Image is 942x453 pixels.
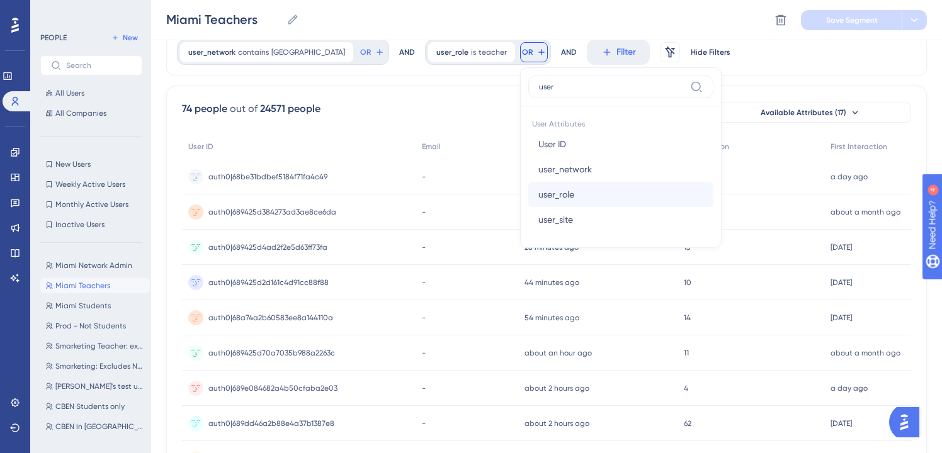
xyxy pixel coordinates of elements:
[30,3,79,18] span: Need Help?
[260,101,321,116] div: 24571 people
[208,383,338,393] span: auth0|689e084682a4b50cfaba2e03
[691,47,730,57] span: Hide Filters
[88,6,91,16] div: 4
[831,278,852,287] time: [DATE]
[422,207,426,217] span: -
[587,40,650,65] button: Filter
[616,45,636,60] span: Filter
[55,220,105,230] span: Inactive Users
[358,42,386,62] button: OR
[55,108,106,118] span: All Companies
[528,131,713,157] button: User ID
[479,47,507,57] span: teacher
[182,101,227,116] div: 74 people
[471,47,476,57] span: is
[831,208,900,216] time: about a month ago
[422,418,426,428] span: -
[399,40,415,65] div: AND
[528,114,713,131] span: User Attributes
[55,341,145,351] span: Smarketing Teacher: excludes demo users
[208,172,327,182] span: auth0|68be31bdbef5184f71fa4c49
[208,277,329,288] span: auth0|689425d2d161c4d91cc88f88
[55,361,145,371] span: Smarketing: Excludes NC demo users
[539,82,685,92] input: Type the value
[422,277,426,288] span: -
[40,157,142,172] button: New Users
[831,172,868,181] time: a day ago
[238,47,269,57] span: contains
[40,379,150,394] button: [PERSON_NAME]'s test users
[55,159,91,169] span: New Users
[831,349,900,357] time: about a month ago
[55,301,111,311] span: Miami Students
[528,157,713,182] button: user_network
[40,177,142,192] button: Weekly Active Users
[684,313,691,323] span: 14
[528,182,713,207] button: user_role
[522,47,533,57] span: OR
[520,42,548,62] button: OR
[422,242,426,252] span: -
[538,137,566,152] span: User ID
[831,142,887,152] span: First Interaction
[436,47,468,57] span: user_role
[528,207,713,232] button: user_site
[826,15,878,25] span: Save Segment
[55,281,110,291] span: Miami Teachers
[525,419,589,428] time: about 2 hours ago
[422,142,441,152] span: Email
[40,419,150,434] button: CBEN in [GEOGRAPHIC_DATA]
[55,199,128,210] span: Monthly Active Users
[40,258,150,273] button: Miami Network Admin
[55,321,126,331] span: Prod - Not Students
[710,103,911,123] button: Available Attributes (17)
[525,349,592,357] time: about an hour ago
[761,108,846,118] span: Available Attributes (17)
[684,277,691,288] span: 10
[525,278,579,287] time: 44 minutes ago
[55,401,125,411] span: CBEN Students only
[40,86,142,101] button: All Users
[208,242,327,252] span: auth0|689425d4ad2f2e5d63ff73fa
[107,30,142,45] button: New
[538,187,574,202] span: user_role
[123,33,138,43] span: New
[831,243,852,252] time: [DATE]
[40,278,150,293] button: Miami Teachers
[40,217,142,232] button: Inactive Users
[188,142,213,152] span: User ID
[40,197,142,212] button: Monthly Active Users
[422,172,426,182] span: -
[40,106,142,121] button: All Companies
[561,40,577,65] div: AND
[525,313,579,322] time: 54 minutes ago
[801,10,902,30] button: Save Segment
[66,61,132,70] input: Search
[40,298,150,313] button: Miami Students
[40,338,150,354] button: Smarketing Teacher: excludes demo users
[208,348,335,358] span: auth0|689425d70a7035b988a2263c
[208,418,334,428] span: auth0|689dd46a2b88e4a37b1387e8
[230,101,258,116] div: out of
[684,348,689,358] span: 11
[40,359,150,374] button: Smarketing: Excludes NC demo users
[360,47,371,57] span: OR
[40,318,150,333] button: Prod - Not Students
[690,42,730,62] button: Hide Filters
[55,260,132,271] span: Miami Network Admin
[271,47,345,57] span: [GEOGRAPHIC_DATA]
[55,179,125,189] span: Weekly Active Users
[538,212,573,227] span: user_site
[538,162,592,177] span: user_network
[831,313,852,322] time: [DATE]
[166,11,281,28] input: Segment Name
[525,384,589,393] time: about 2 hours ago
[188,47,235,57] span: user_network
[831,419,852,428] time: [DATE]
[40,399,150,414] button: CBEN Students only
[208,313,333,323] span: auth0|68a74a2b60583ee8a144110a
[55,88,84,98] span: All Users
[55,381,145,391] span: [PERSON_NAME]'s test users
[831,384,868,393] time: a day ago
